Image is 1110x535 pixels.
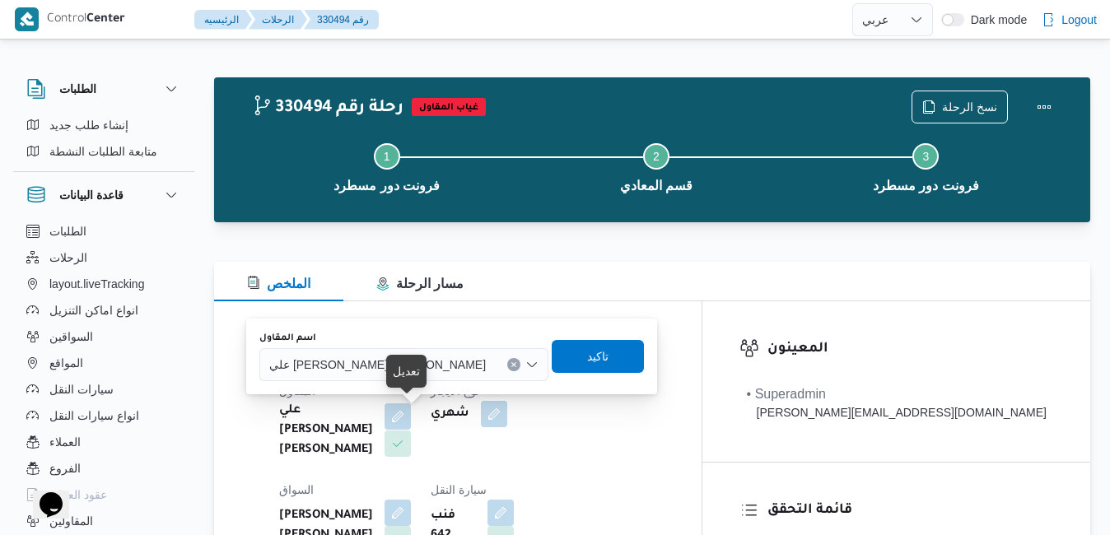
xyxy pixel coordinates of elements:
[49,511,93,531] span: المقاولين
[552,340,644,373] button: تاكيد
[20,218,188,244] button: الطلبات
[20,350,188,376] button: المواقع
[747,384,1047,404] div: • Superadmin
[587,347,609,366] span: تاكيد
[279,401,373,460] b: علي [PERSON_NAME] [PERSON_NAME]
[20,297,188,323] button: انواع اماكن التنزيل
[507,358,520,371] button: Clear input
[620,176,693,196] span: قسم المعادي
[20,508,188,534] button: المقاولين
[791,123,1061,209] button: فرونت دور مسطرد
[49,115,128,135] span: إنشاء طلب جديد
[20,271,188,297] button: layout.liveTracking
[252,123,521,209] button: فرونت دور مسطرد
[26,185,181,205] button: قاعدة البيانات
[20,323,188,350] button: السواقين
[20,244,188,271] button: الرحلات
[49,221,86,241] span: الطلبات
[964,13,1027,26] span: Dark mode
[49,432,81,452] span: العملاء
[259,332,316,345] label: اسم المقاول
[20,376,188,402] button: سيارات النقل
[384,150,390,163] span: 1
[247,277,310,291] span: الملخص
[376,277,464,291] span: مسار الرحلة
[20,455,188,481] button: الفروع
[26,79,181,99] button: الطلبات
[86,13,125,26] b: Center
[1061,10,1097,30] span: Logout
[20,138,188,165] button: متابعة الطلبات النشطة
[49,327,93,347] span: السواقين
[393,361,420,381] div: تعديل
[49,353,83,373] span: المواقع
[767,500,1053,522] h3: قائمة التحقق
[20,402,188,429] button: انواع سيارات النقل
[431,483,487,496] span: سيارة النقل
[20,429,188,455] button: العملاء
[59,185,124,205] h3: قاعدة البيانات
[412,98,486,116] span: غياب المقاول
[419,103,478,113] b: غياب المقاول
[431,404,469,424] b: شهري
[49,406,139,426] span: انواع سيارات النقل
[1035,3,1103,36] button: Logout
[49,248,87,267] span: الرحلات
[922,150,929,163] span: 3
[521,123,791,209] button: قسم المعادي
[49,300,138,320] span: انواع اماكن التنزيل
[1028,91,1061,123] button: Actions
[747,404,1047,421] div: [PERSON_NAME][EMAIL_ADDRESS][DOMAIN_NAME]
[15,7,39,31] img: X8yXhbKr1z7QwAAAABJRU5ErkJggg==
[20,481,188,508] button: عقود العملاء
[59,79,96,99] h3: الطلبات
[873,176,979,196] span: فرونت دور مسطرد
[525,358,539,371] button: Open list of options
[194,10,252,30] button: الرئيسيه
[249,10,307,30] button: الرحلات
[49,379,114,399] span: سيارات النقل
[767,338,1053,361] h3: المعينون
[747,384,1047,421] span: • Superadmin mohamed.nabil@illa.com.eg
[49,274,144,294] span: layout.liveTracking
[49,142,157,161] span: متابعة الطلبات النشطة
[279,483,314,496] span: السواق
[20,112,188,138] button: إنشاء طلب جديد
[16,469,69,519] iframe: chat widget
[333,176,440,196] span: فرونت دور مسطرد
[269,355,486,373] span: علي [PERSON_NAME] [PERSON_NAME]
[49,485,107,505] span: عقود العملاء
[252,98,403,119] h2: 330494 رحلة رقم
[304,10,379,30] button: 330494 رقم
[49,458,81,478] span: الفروع
[942,97,997,117] span: نسخ الرحلة
[912,91,1008,123] button: نسخ الرحلة
[653,150,660,163] span: 2
[13,112,194,171] div: الطلبات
